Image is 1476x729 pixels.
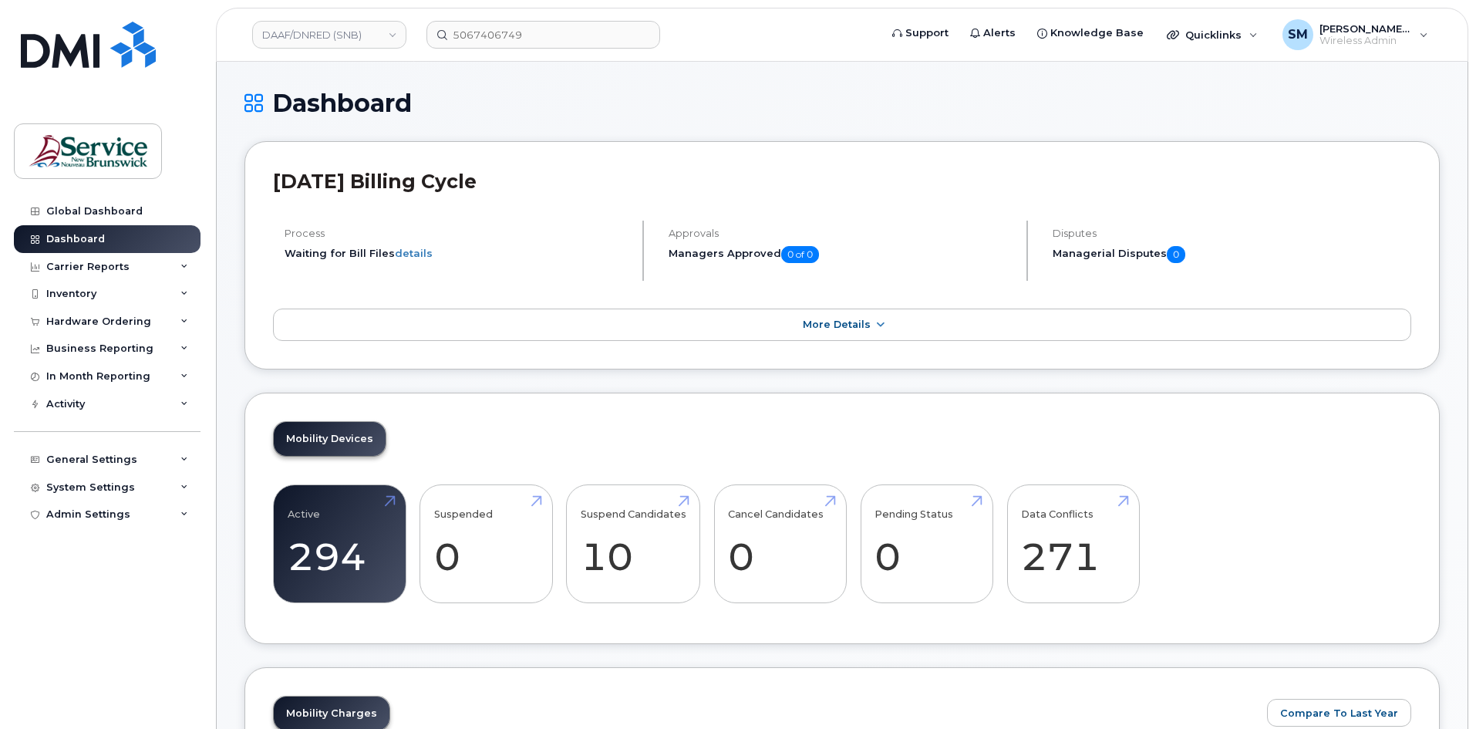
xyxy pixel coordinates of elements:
[874,493,979,595] a: Pending Status 0
[1280,706,1398,721] span: Compare To Last Year
[803,319,871,330] span: More Details
[1021,493,1125,595] a: Data Conflicts 271
[669,228,1013,239] h4: Approvals
[781,246,819,263] span: 0 of 0
[395,247,433,259] a: details
[274,422,386,456] a: Mobility Devices
[434,493,538,595] a: Suspended 0
[1267,699,1411,727] button: Compare To Last Year
[1053,246,1411,263] h5: Managerial Disputes
[244,89,1440,116] h1: Dashboard
[285,228,629,239] h4: Process
[288,493,392,595] a: Active 294
[1167,246,1185,263] span: 0
[1053,228,1411,239] h4: Disputes
[273,170,1411,193] h2: [DATE] Billing Cycle
[669,246,1013,263] h5: Managers Approved
[285,246,629,261] li: Waiting for Bill Files
[728,493,832,595] a: Cancel Candidates 0
[581,493,686,595] a: Suspend Candidates 10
